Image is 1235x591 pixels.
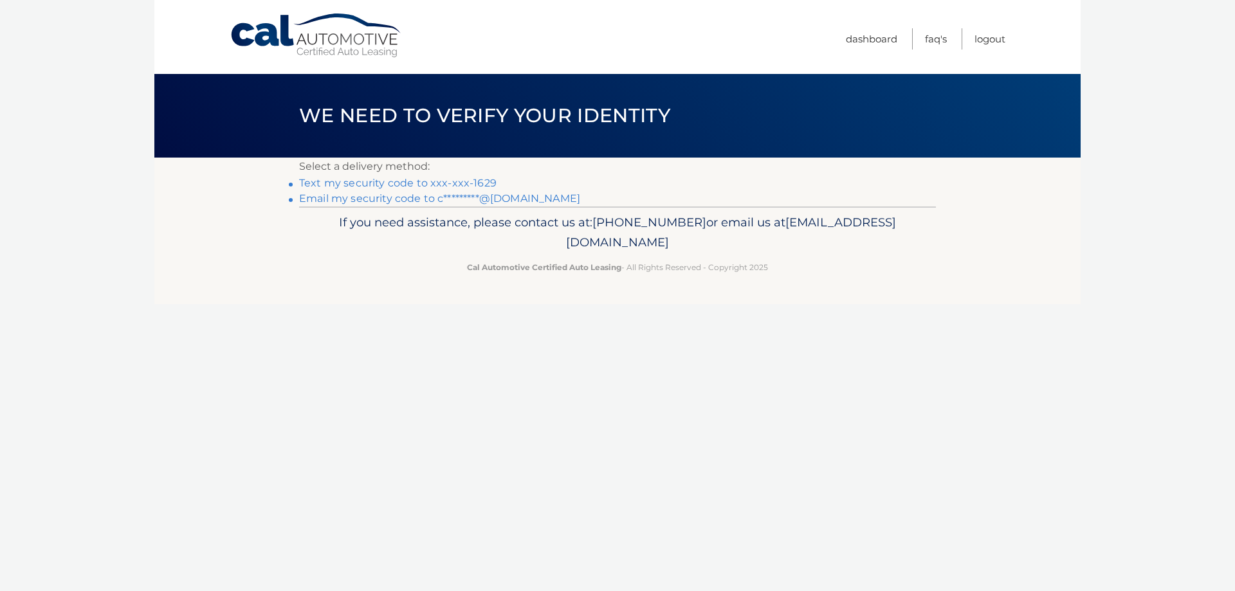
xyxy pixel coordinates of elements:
a: Dashboard [846,28,897,50]
a: FAQ's [925,28,947,50]
a: Logout [974,28,1005,50]
span: [PHONE_NUMBER] [592,215,706,230]
a: Email my security code to c*********@[DOMAIN_NAME] [299,192,580,205]
p: - All Rights Reserved - Copyright 2025 [307,260,928,274]
a: Text my security code to xxx-xxx-1629 [299,177,497,189]
span: We need to verify your identity [299,104,670,127]
p: If you need assistance, please contact us at: or email us at [307,212,928,253]
a: Cal Automotive [230,13,403,59]
p: Select a delivery method: [299,158,936,176]
strong: Cal Automotive Certified Auto Leasing [467,262,621,272]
